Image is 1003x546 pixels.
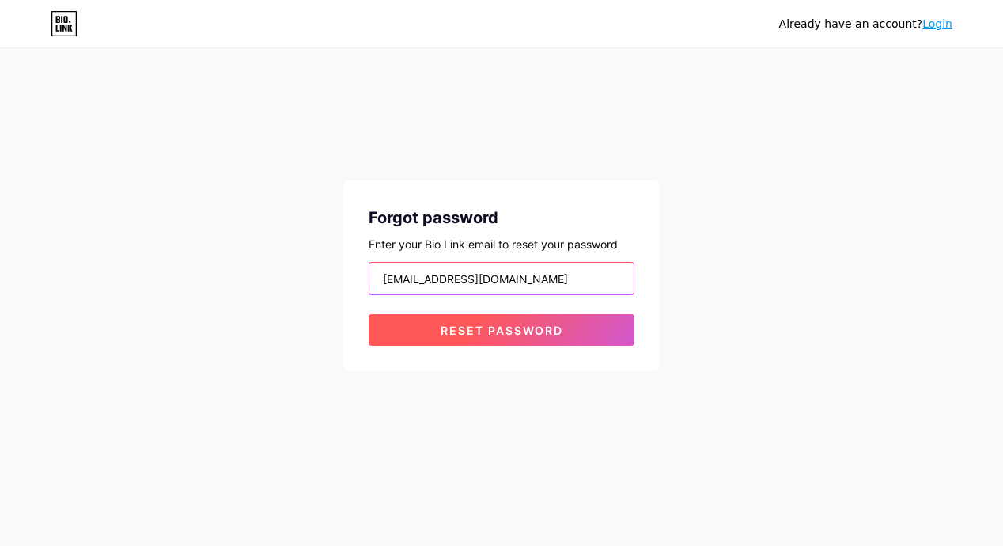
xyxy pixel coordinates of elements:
span: Reset password [441,324,563,337]
div: Enter your Bio Link email to reset your password [369,236,634,252]
a: Login [922,17,952,30]
div: Forgot password [369,206,634,229]
div: Already have an account? [779,16,952,32]
input: Email [369,263,634,294]
button: Reset password [369,314,634,346]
